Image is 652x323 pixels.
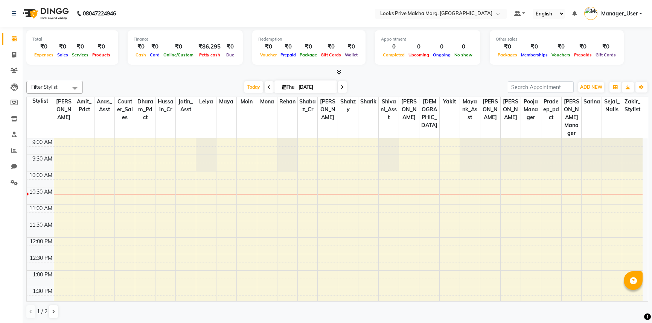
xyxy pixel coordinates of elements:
div: Stylist [27,97,54,105]
span: [PERSON_NAME] [54,97,74,122]
span: Shahzy [338,97,358,114]
div: ₹0 [319,42,343,51]
span: Cash [134,52,148,58]
span: 1 / 2 [37,308,47,315]
div: 0 [381,42,407,51]
span: Yakit [440,97,460,106]
div: Redemption [258,36,360,42]
span: Expenses [32,52,55,58]
span: Pooja Manager [521,97,541,122]
span: [PERSON_NAME] Manager [562,97,582,138]
div: 11:00 AM [28,205,54,212]
span: Vouchers [550,52,572,58]
div: ₹86,295 [195,42,224,51]
div: 11:30 AM [28,221,54,229]
span: Petty cash [197,52,222,58]
span: Counter_Sales [115,97,135,122]
span: [PERSON_NAME] [501,97,521,122]
div: ₹0 [32,42,55,51]
span: Rehan [277,97,297,106]
span: Amit_Pdct [74,97,94,114]
div: 0 [452,42,474,51]
b: 08047224946 [83,3,116,24]
span: Wallet [343,52,360,58]
span: Pradeep_pdct [541,97,561,122]
div: 12:30 PM [28,254,54,262]
iframe: chat widget [620,293,644,315]
div: 9:00 AM [31,138,54,146]
span: Sejal_Nails [602,97,622,114]
span: Package [298,52,319,58]
div: 10:30 AM [28,188,54,196]
span: Products [90,52,112,58]
span: Moin [237,97,257,106]
span: No show [452,52,474,58]
div: ₹0 [496,42,519,51]
input: 2025-09-04 [296,82,334,93]
div: ₹0 [224,42,237,51]
div: 12:00 PM [28,238,54,246]
span: Dharam_Pdct [135,97,155,122]
span: Shivani_Asst [379,97,399,122]
span: [PERSON_NAME] [399,97,419,122]
span: Services [70,52,90,58]
div: 9:30 AM [31,155,54,163]
div: ₹0 [594,42,618,51]
div: ₹0 [148,42,161,51]
span: Manager_User [601,10,638,18]
span: Upcoming [407,52,431,58]
span: [PERSON_NAME] [480,97,500,122]
span: Thu [280,84,296,90]
img: Manager_User [584,7,597,20]
span: Zakir_Stylist [622,97,643,114]
img: logo [19,3,71,24]
div: 0 [431,42,452,51]
span: Sales [55,52,70,58]
span: Today [244,81,263,93]
input: Search Appointment [508,81,574,93]
div: ₹0 [298,42,319,51]
div: ₹0 [134,42,148,51]
div: ₹0 [279,42,298,51]
span: Packages [496,52,519,58]
span: Voucher [258,52,279,58]
span: Mona [257,97,277,106]
div: 10:00 AM [28,171,54,179]
div: 1:30 PM [31,287,54,295]
div: Appointment [381,36,474,42]
span: Leiya [196,97,216,106]
span: Mayank_Asst [460,97,480,122]
div: ₹0 [519,42,550,51]
div: 1:00 PM [31,271,54,279]
span: Anas_Asst [94,97,114,114]
div: ₹0 [161,42,195,51]
span: Filter Stylist [31,84,58,90]
div: 0 [407,42,431,51]
button: ADD NEW [578,82,604,93]
span: ADD NEW [580,84,602,90]
span: Jatin_Asst [176,97,196,114]
span: Online/Custom [161,52,195,58]
span: [PERSON_NAME] [318,97,338,122]
span: Gift Cards [594,52,618,58]
span: Due [224,52,236,58]
div: ₹0 [343,42,360,51]
span: Sharik [358,97,378,106]
div: ₹0 [70,42,90,51]
span: Prepaid [279,52,298,58]
div: ₹0 [550,42,572,51]
div: Other sales [496,36,618,42]
div: Total [32,36,112,42]
span: Ongoing [431,52,452,58]
span: Shabaz_Cr [298,97,318,114]
span: Prepaids [572,52,594,58]
span: Hussain_Cr [155,97,175,114]
span: Completed [381,52,407,58]
span: [DEMOGRAPHIC_DATA] [419,97,439,130]
span: Card [148,52,161,58]
span: Gift Cards [319,52,343,58]
div: ₹0 [90,42,112,51]
span: Maya [216,97,236,106]
div: ₹0 [572,42,594,51]
span: Memberships [519,52,550,58]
